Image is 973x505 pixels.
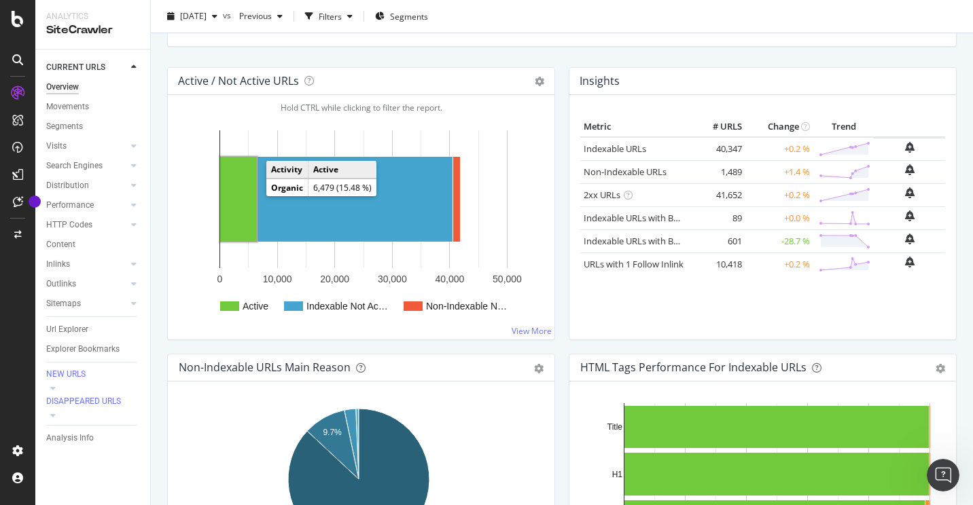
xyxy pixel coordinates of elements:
a: Explorer Bookmarks [46,342,141,356]
text: 40,000 [435,274,464,284]
a: Distribution [46,179,127,193]
button: [DATE] [162,5,223,27]
text: 10,000 [263,274,292,284]
div: HTTP Codes [46,218,92,232]
text: Active [243,301,268,312]
div: HTML Tags Performance for Indexable URLs [580,360,807,374]
a: DISAPPEARED URLS [46,395,141,409]
a: Non-Indexable URLs [584,166,667,178]
span: Hold CTRL while clicking to filter the report. [281,102,442,113]
div: Inlinks [46,257,70,272]
div: bell-plus [905,257,915,267]
a: HTTP Codes [46,218,127,232]
text: 20,000 [320,274,349,284]
svg: A chart. [179,117,539,329]
a: Visits [46,139,127,153]
a: CURRENT URLS [46,60,127,75]
a: Indexable URLs with Bad Description [584,235,732,247]
td: 40,347 [691,137,745,161]
a: Overview [46,80,141,94]
a: URLs with 1 Follow Inlink [584,258,684,270]
button: Segments [370,5,434,27]
text: H1 [612,470,623,479]
div: Filters [319,10,342,22]
span: Segments [390,10,428,22]
text: Non-Indexable N… [426,301,507,312]
a: Search Engines [46,159,127,173]
text: 50,000 [493,274,522,284]
div: Content [46,238,75,252]
div: NEW URLS [46,369,86,380]
td: 1,489 [691,160,745,183]
div: Performance [46,198,94,212]
div: Segments [46,119,83,134]
th: # URLS [691,117,745,137]
td: -28.7 % [745,229,813,252]
td: +0.2 % [745,252,813,276]
td: 10,418 [691,252,745,276]
i: Options [535,77,544,86]
a: Outlinks [46,277,127,291]
text: 30,000 [378,274,407,284]
div: gear [534,364,544,373]
div: bell-plus [905,164,915,175]
div: CURRENT URLS [46,60,105,75]
a: 2xx URLs [584,189,620,201]
td: 41,652 [691,183,745,206]
a: Performance [46,198,127,212]
h4: Insights [580,72,620,90]
div: Outlinks [46,277,76,291]
div: bell-plus [905,187,915,198]
div: bell-plus [905,233,915,244]
text: 9.7% [323,428,342,437]
div: Search Engines [46,159,103,173]
a: Analysis Info [46,431,141,445]
div: Non-Indexable URLs Main Reason [179,360,351,374]
div: Movements [46,100,89,114]
text: Title [607,422,623,432]
td: +0.2 % [745,137,813,161]
td: 6,479 (15.48 %) [308,179,377,197]
iframe: Intercom live chat [927,459,959,491]
td: 89 [691,206,745,229]
div: Visits [46,139,67,153]
a: Inlinks [46,257,127,272]
h4: Active / Not Active URLs [178,72,299,90]
td: 601 [691,229,745,252]
div: Sitemaps [46,297,81,311]
div: Overview [46,80,79,94]
button: Previous [234,5,288,27]
div: DISAPPEARED URLS [46,396,121,407]
span: 2025 Sep. 12th [180,10,207,22]
div: bell-plus [905,142,915,153]
a: Movements [46,100,141,114]
a: Segments [46,119,141,134]
td: Organic [266,179,308,197]
th: Trend [813,117,874,137]
div: Explorer Bookmarks [46,342,120,356]
div: Tooltip anchor [29,195,41,208]
div: Url Explorer [46,322,88,337]
td: Activity [266,161,308,179]
span: vs [223,9,234,20]
th: Change [745,117,813,137]
a: Indexable URLs with Bad H1 [584,212,697,224]
div: Distribution [46,179,89,193]
text: 0 [217,274,223,284]
a: Indexable URLs [584,143,646,155]
div: bell-plus [905,210,915,221]
div: gear [936,364,945,373]
span: Previous [234,10,272,22]
a: Url Explorer [46,322,141,337]
td: +0.0 % [745,206,813,229]
text: Indexable Not Ac… [306,301,388,312]
a: View More [512,325,552,337]
td: +0.2 % [745,183,813,206]
a: Content [46,238,141,252]
th: Metric [580,117,691,137]
div: SiteCrawler [46,22,139,38]
div: Analysis Info [46,431,94,445]
div: Analytics [46,11,139,22]
td: +1.4 % [745,160,813,183]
